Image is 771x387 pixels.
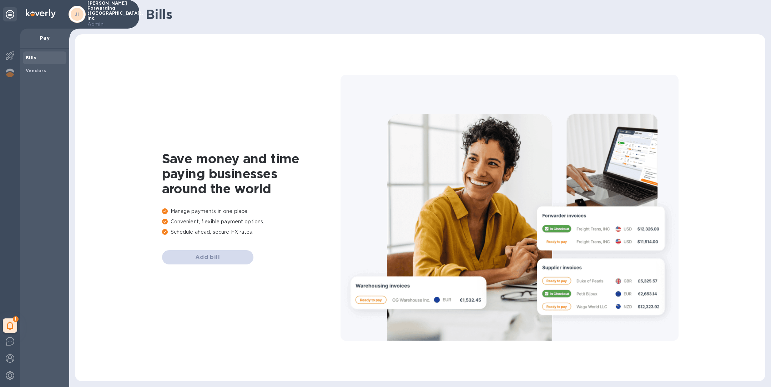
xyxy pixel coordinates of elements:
[26,9,56,18] img: Logo
[3,7,17,21] div: Unpin categories
[87,21,123,28] p: Admin
[26,34,64,41] p: Pay
[87,1,123,28] p: [PERSON_NAME] Forwarding ([GEOGRAPHIC_DATA]), Inc.
[162,208,341,215] p: Manage payments in one place.
[162,151,341,196] h1: Save money and time paying businesses around the world
[162,218,341,225] p: Convenient, flexible payment options.
[26,68,46,73] b: Vendors
[75,11,79,17] b: JI
[162,228,341,236] p: Schedule ahead, secure FX rates.
[146,7,760,22] h1: Bills
[13,316,19,322] span: 1
[26,55,36,60] b: Bills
